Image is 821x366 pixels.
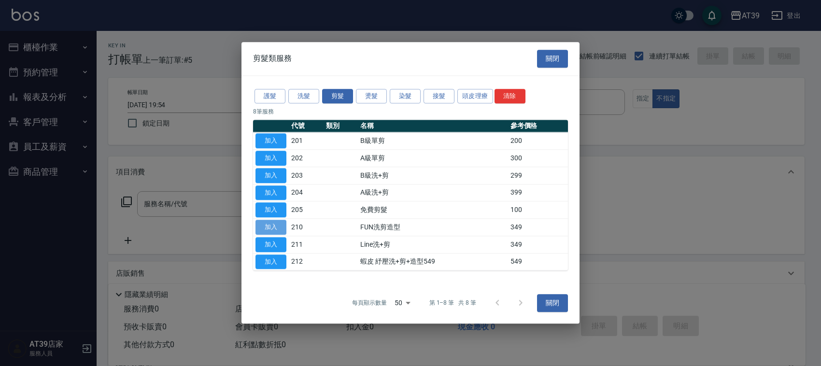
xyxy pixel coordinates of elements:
th: 代號 [289,120,324,133]
th: 類別 [324,120,358,133]
button: 護髮 [255,89,285,104]
button: 洗髮 [288,89,319,104]
button: 剪髮 [322,89,353,104]
button: 加入 [255,168,286,183]
td: 200 [508,132,568,150]
button: 清除 [495,89,525,104]
td: 300 [508,150,568,167]
button: 加入 [255,220,286,235]
button: 燙髮 [356,89,387,104]
td: A級洗+剪 [358,184,508,201]
p: 每頁顯示數量 [352,299,387,308]
button: 接髮 [424,89,454,104]
button: 關閉 [537,50,568,68]
button: 加入 [255,151,286,166]
td: 210 [289,219,324,236]
td: 100 [508,201,568,219]
button: 加入 [255,134,286,149]
td: B級洗+剪 [358,167,508,184]
button: 加入 [255,237,286,252]
td: 202 [289,150,324,167]
td: B級單剪 [358,132,508,150]
td: 211 [289,236,324,253]
td: 299 [508,167,568,184]
div: 50 [391,290,414,316]
td: 免費剪髮 [358,201,508,219]
td: 201 [289,132,324,150]
td: 349 [508,219,568,236]
td: 349 [508,236,568,253]
button: 加入 [255,185,286,200]
td: 203 [289,167,324,184]
button: 關閉 [537,294,568,312]
td: 549 [508,253,568,270]
button: 染髮 [390,89,421,104]
button: 頭皮理療 [457,89,493,104]
p: 第 1–8 筆 共 8 筆 [429,299,476,308]
td: 212 [289,253,324,270]
span: 剪髮類服務 [253,54,292,64]
td: FUN洗剪造型 [358,219,508,236]
td: 399 [508,184,568,201]
th: 參考價格 [508,120,568,133]
td: Line洗+剪 [358,236,508,253]
td: 205 [289,201,324,219]
td: 蝦皮 紓壓洗+剪+造型549 [358,253,508,270]
p: 8 筆服務 [253,108,568,116]
button: 加入 [255,254,286,269]
th: 名稱 [358,120,508,133]
td: A級單剪 [358,150,508,167]
button: 加入 [255,203,286,218]
td: 204 [289,184,324,201]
